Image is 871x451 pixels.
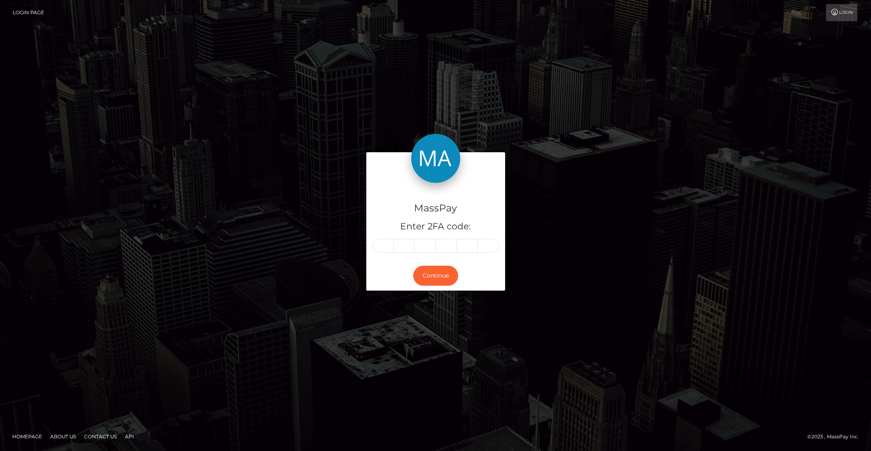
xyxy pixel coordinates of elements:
button: Continue [413,266,458,286]
h4: MassPay [372,201,499,216]
a: Homepage [9,430,45,443]
a: Login [826,4,857,21]
a: About Us [47,430,79,443]
h5: Enter 2FA code: [372,220,499,233]
a: Login Page [13,4,44,21]
a: API [122,430,137,443]
a: Contact Us [81,430,120,443]
div: © 2025 , MassPay Inc. [807,432,865,441]
img: MassPay [411,134,460,183]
